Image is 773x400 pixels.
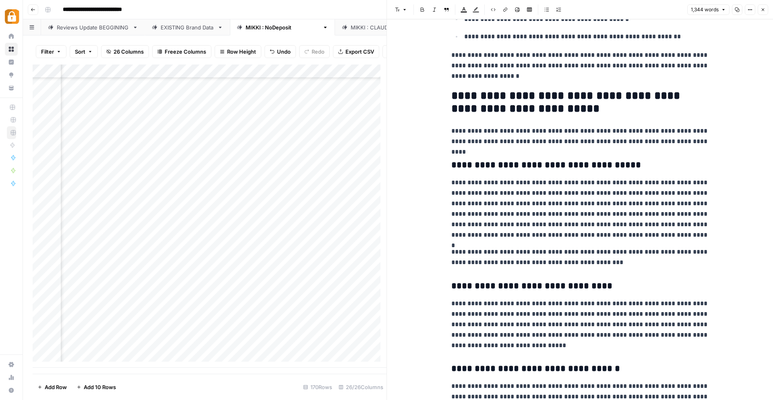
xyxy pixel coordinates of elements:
a: Usage [5,371,18,384]
div: EXISTING Brand Data [161,23,214,31]
div: [PERSON_NAME] : NoDeposit [246,23,319,31]
div: Reviews Update BEGGINING [57,23,129,31]
a: Home [5,30,18,43]
button: Add 10 Rows [72,381,121,394]
button: 26 Columns [101,45,149,58]
a: Opportunities [5,69,18,81]
div: [PERSON_NAME] : [PERSON_NAME] [351,23,441,31]
span: Freeze Columns [165,48,206,56]
button: Filter [36,45,66,58]
button: Row Height [215,45,261,58]
a: Browse [5,43,18,56]
a: [PERSON_NAME] : [PERSON_NAME] [335,19,457,35]
span: Sort [75,48,85,56]
button: Freeze Columns [152,45,211,58]
span: Filter [41,48,54,56]
span: 26 Columns [114,48,144,56]
span: 1,344 words [691,6,719,13]
img: Adzz Logo [5,9,19,24]
button: Add Row [33,381,72,394]
a: [PERSON_NAME] : NoDeposit [230,19,335,35]
button: Export CSV [333,45,379,58]
button: 1,344 words [687,4,730,15]
button: Redo [299,45,330,58]
a: Reviews Update BEGGINING [41,19,145,35]
a: Your Data [5,81,18,94]
a: Settings [5,358,18,371]
a: Insights [5,56,18,69]
button: Workspace: Adzz [5,6,18,27]
div: 26/26 Columns [335,381,386,394]
button: Undo [265,45,296,58]
button: Sort [70,45,98,58]
span: Export CSV [345,48,374,56]
a: EXISTING Brand Data [145,19,230,35]
span: Add 10 Rows [84,383,116,391]
span: Row Height [227,48,256,56]
div: 170 Rows [300,381,335,394]
span: Undo [277,48,291,56]
span: Redo [312,48,324,56]
span: Add Row [45,383,67,391]
button: Help + Support [5,384,18,397]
